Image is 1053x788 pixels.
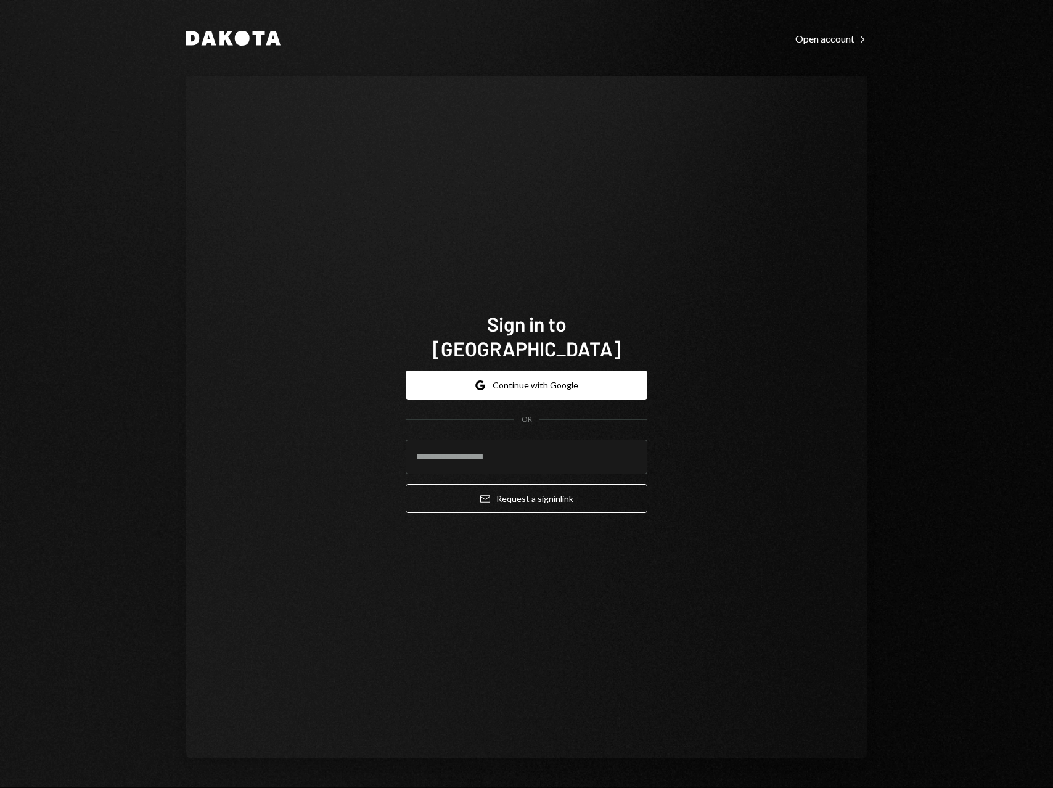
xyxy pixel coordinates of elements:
div: Open account [795,33,867,45]
button: Request a signinlink [406,484,647,513]
a: Open account [795,31,867,45]
div: OR [522,414,532,425]
h1: Sign in to [GEOGRAPHIC_DATA] [406,311,647,361]
button: Continue with Google [406,371,647,400]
